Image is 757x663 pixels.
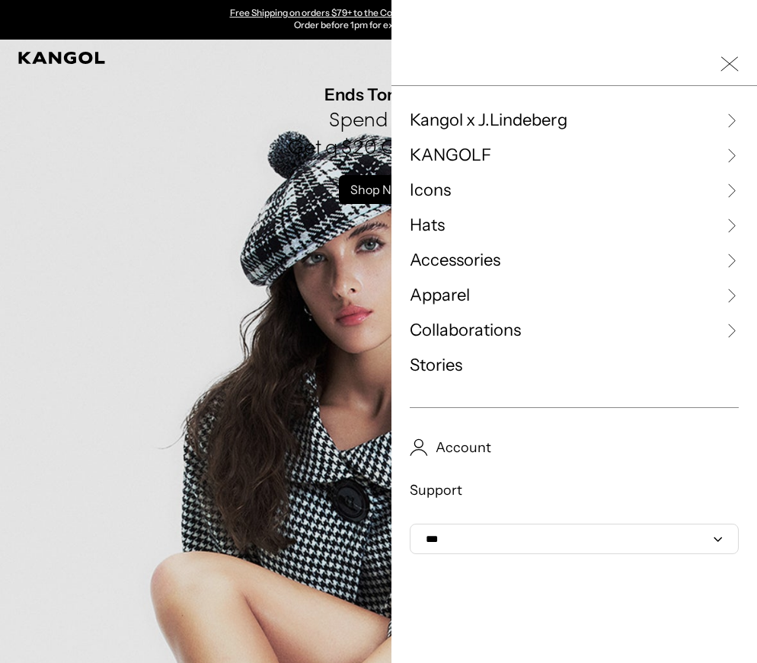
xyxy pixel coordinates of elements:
[410,249,500,272] span: Accessories
[410,144,491,167] span: KANGOLF
[410,214,445,237] span: Hats
[410,319,521,342] span: Collaborations
[410,481,462,499] span: Support
[410,284,470,307] span: Apparel
[410,144,739,167] a: KANGOLF
[410,481,739,499] a: Support
[410,354,739,377] a: Stories
[410,214,739,237] a: Hats
[428,438,491,457] span: Account
[720,55,739,73] button: Close Mobile Nav
[410,284,739,307] a: Apparel
[410,109,567,132] span: Kangol x J.Lindeberg
[410,179,451,202] span: Icons
[410,109,739,132] a: Kangol x J.Lindeberg
[410,179,739,202] a: Icons
[410,438,739,457] a: Account
[410,524,739,554] select: Select Currency
[410,319,739,342] a: Collaborations
[410,249,739,272] a: Accessories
